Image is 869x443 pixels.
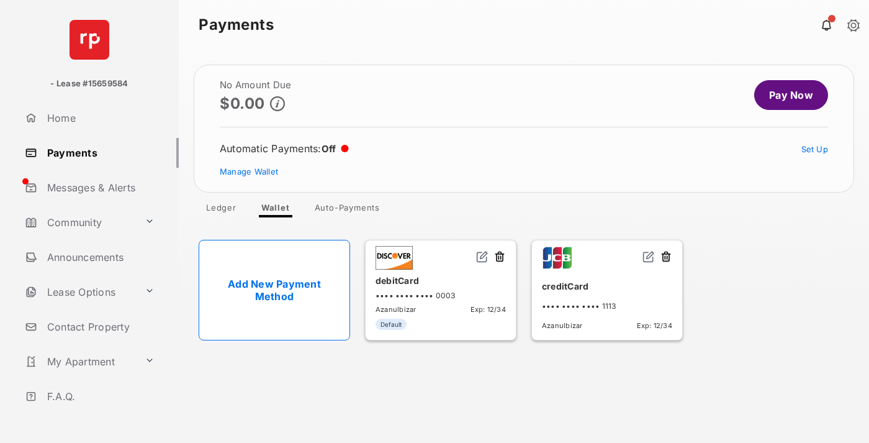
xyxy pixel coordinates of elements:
div: •••• •••• •••• 0003 [376,291,506,300]
span: Exp: 12/34 [637,321,672,330]
a: My Apartment [20,347,140,377]
a: Wallet [251,203,300,217]
a: Contact Property [20,312,179,342]
strong: Payments [199,17,274,32]
a: Home [20,103,179,133]
h2: No Amount Due [220,80,291,90]
img: svg+xml;base64,PHN2ZyB2aWV3Qm94PSIwIDAgMjQgMjQiIHdpZHRoPSIxNiIgaGVpZ2h0PSIxNiIgZmlsbD0ibm9uZSIgeG... [642,250,655,263]
div: •••• •••• •••• 1113 [542,301,672,311]
div: creditCard [542,276,672,296]
a: Ledger [196,203,246,217]
div: Automatic Payments : [220,142,349,155]
a: Lease Options [20,277,140,307]
a: Add New Payment Method [199,240,350,340]
a: Set Up [801,144,829,154]
a: Messages & Alerts [20,173,179,203]
a: Auto-Payments [305,203,390,217]
a: Payments [20,138,179,168]
span: Exp: 12/34 [471,305,506,314]
a: Manage Wallet [220,167,278,176]
span: Azanulbizar [542,321,583,330]
img: svg+xml;base64,PHN2ZyB2aWV3Qm94PSIwIDAgMjQgMjQiIHdpZHRoPSIxNiIgaGVpZ2h0PSIxNiIgZmlsbD0ibm9uZSIgeG... [476,250,489,263]
span: Off [322,143,336,155]
img: svg+xml;base64,PHN2ZyB4bWxucz0iaHR0cDovL3d3dy53My5vcmcvMjAwMC9zdmciIHdpZHRoPSI2NCIgaGVpZ2h0PSI2NC... [70,20,109,60]
div: debitCard [376,270,506,291]
a: F.A.Q. [20,381,179,411]
a: Announcements [20,242,179,272]
p: $0.00 [220,95,265,112]
p: - Lease #15659584 [50,78,128,90]
a: Community [20,208,140,237]
span: Azanulbizar [376,305,416,314]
